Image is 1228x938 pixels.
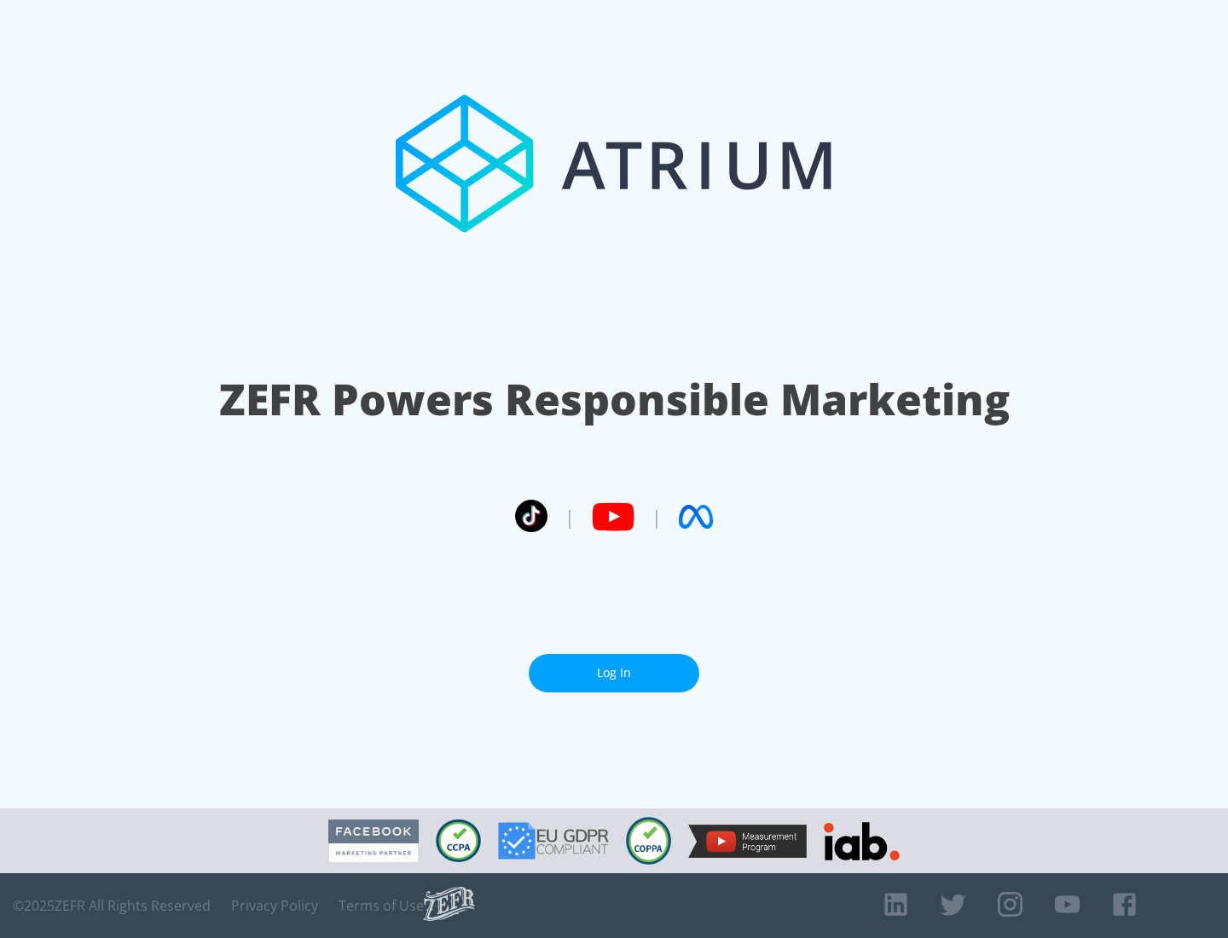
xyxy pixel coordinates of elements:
img: CCPA Compliant [436,819,481,862]
img: Facebook Marketing Partner [328,819,419,863]
img: YouTube Measurement Program [688,825,807,858]
a: Terms of Use [339,897,424,914]
img: COPPA Compliant [626,817,671,865]
img: GDPR Compliant [498,822,609,860]
span: | [565,504,575,530]
h1: ZEFR Powers Responsible Marketing [219,370,1010,429]
a: Privacy Policy [231,897,318,914]
img: IAB [824,822,900,860]
span: © 2025 ZEFR All Rights Reserved [13,897,211,914]
span: | [652,504,662,530]
a: Log In [529,654,699,692]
